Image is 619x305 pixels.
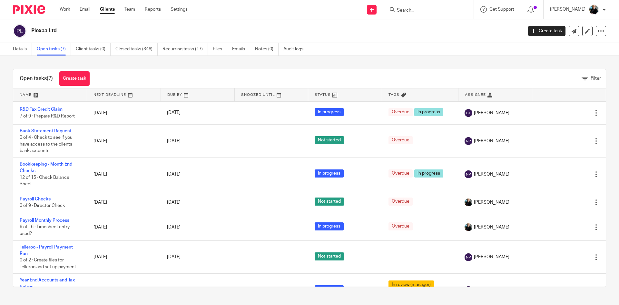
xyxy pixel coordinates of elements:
[315,169,344,178] span: In progress
[474,171,509,178] span: [PERSON_NAME]
[20,258,76,269] span: 0 of 2 · Create files for Telleroo and set up payment
[87,191,161,214] td: [DATE]
[465,137,472,145] img: svg%3E
[414,169,443,178] span: In progress
[474,254,509,260] span: [PERSON_NAME]
[60,6,70,13] a: Work
[167,225,181,229] span: [DATE]
[388,280,434,289] span: In review (manager)
[396,8,454,14] input: Search
[13,24,26,38] img: svg%3E
[315,108,344,116] span: In progress
[13,43,32,56] a: Details
[87,101,161,124] td: [DATE]
[489,7,514,12] span: Get Support
[31,27,421,34] h2: Plexaa Ltd
[388,198,413,206] span: Overdue
[124,6,135,13] a: Team
[474,138,509,144] span: [PERSON_NAME]
[315,136,344,144] span: Not started
[20,162,72,173] a: Bookkeeping - Month End Checks
[388,254,452,260] div: ---
[465,109,472,117] img: svg%3E
[388,108,413,116] span: Overdue
[474,199,509,206] span: [PERSON_NAME]
[167,111,181,115] span: [DATE]
[589,5,599,15] img: nicky-partington.jpg
[465,170,472,178] img: svg%3E
[167,172,181,177] span: [DATE]
[232,43,250,56] a: Emails
[47,76,53,81] span: (7)
[315,252,344,260] span: Not started
[255,43,279,56] a: Notes (0)
[474,224,509,230] span: [PERSON_NAME]
[167,139,181,143] span: [DATE]
[13,5,45,14] img: Pixie
[87,158,161,191] td: [DATE]
[388,136,413,144] span: Overdue
[315,222,344,230] span: In progress
[315,285,344,293] span: In progress
[20,218,69,223] a: Payroll Monthly Process
[213,43,227,56] a: Files
[465,286,472,294] img: svg%3E
[20,129,71,133] a: Bank Statement Request
[465,223,472,231] img: nicky-partington.jpg
[167,255,181,259] span: [DATE]
[171,6,188,13] a: Settings
[145,6,161,13] a: Reports
[87,240,161,274] td: [DATE]
[414,108,443,116] span: In progress
[20,245,73,256] a: Telleroo - Payroll Payment Run
[388,222,413,230] span: Overdue
[528,26,565,36] a: Create task
[315,93,331,97] span: Status
[20,197,51,201] a: Payroll Checks
[59,71,90,86] a: Create task
[474,110,509,116] span: [PERSON_NAME]
[76,43,111,56] a: Client tasks (0)
[20,175,69,187] span: 12 of 15 · Check Balance Sheet
[315,198,344,206] span: Not started
[87,124,161,158] td: [DATE]
[87,214,161,240] td: [DATE]
[241,93,275,97] span: Snoozed Until
[283,43,308,56] a: Audit logs
[20,114,75,118] span: 7 of 9 · Prepare R&D Report
[20,203,65,208] span: 0 of 9 · Director Check
[20,136,73,153] span: 0 of 4 · Check to see if you have access to the clients bank accounts
[20,75,53,82] h1: Open tasks
[167,200,181,205] span: [DATE]
[115,43,158,56] a: Closed tasks (346)
[100,6,115,13] a: Clients
[20,107,63,112] a: R&D Tax Credit Claim
[20,225,70,236] span: 6 of 16 · Timesheet entry used?
[550,6,585,13] p: [PERSON_NAME]
[388,93,399,97] span: Tags
[20,278,75,289] a: Year End Accounts and Tax Return
[162,43,208,56] a: Recurring tasks (17)
[465,253,472,261] img: svg%3E
[37,43,71,56] a: Open tasks (7)
[388,169,413,178] span: Overdue
[465,198,472,206] img: nicky-partington.jpg
[80,6,90,13] a: Email
[591,76,601,81] span: Filter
